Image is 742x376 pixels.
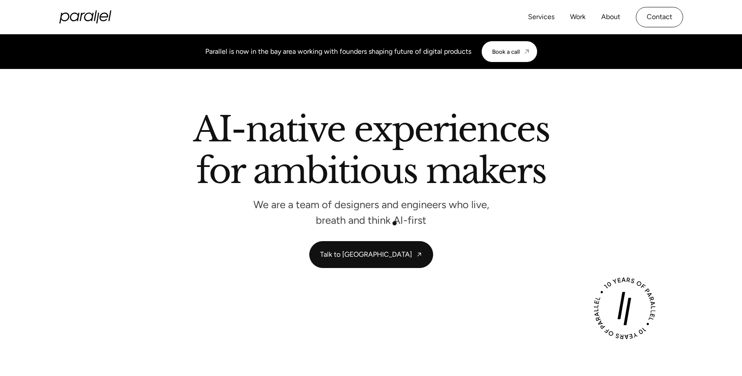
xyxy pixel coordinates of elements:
[241,201,501,224] p: We are a team of designers and engineers who live, breath and think AI-first
[205,46,471,57] div: Parallel is now in the bay area working with founders shaping future of digital products
[570,11,586,23] a: Work
[523,48,530,55] img: CTA arrow image
[482,41,537,62] a: Book a call
[124,112,618,192] h2: AI-native experiences for ambitious makers
[492,48,520,55] div: Book a call
[59,10,111,23] a: home
[528,11,554,23] a: Services
[636,7,683,27] a: Contact
[601,11,620,23] a: About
